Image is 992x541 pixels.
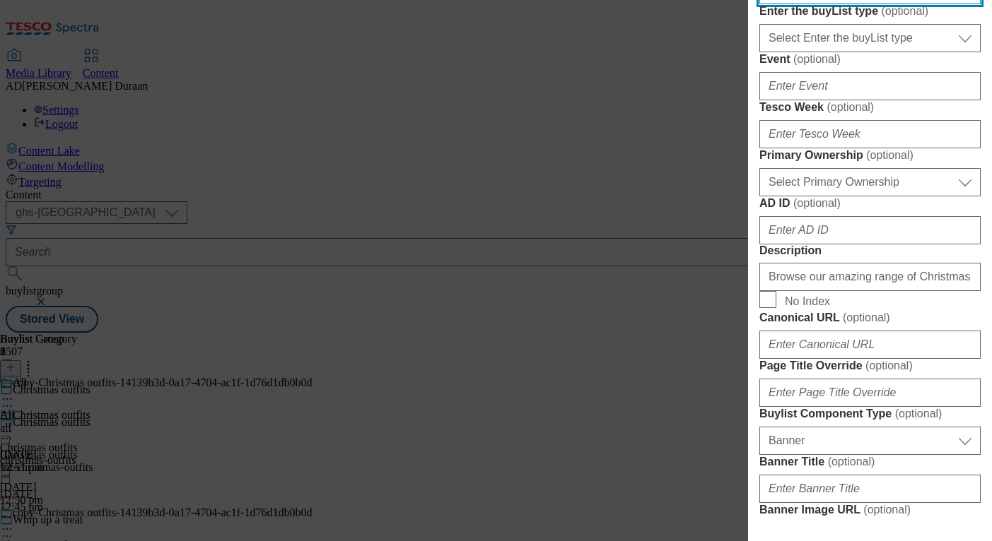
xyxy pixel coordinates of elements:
[759,72,981,100] input: Enter Event
[759,331,981,359] input: Enter Canonical URL
[759,4,981,18] label: Enter the buyList type
[881,5,928,17] span: ( optional )
[759,379,981,407] input: Enter Page Title Override
[827,101,874,113] span: ( optional )
[759,244,981,257] label: Description
[759,311,981,325] label: Canonical URL
[866,149,914,161] span: ( optional )
[785,295,830,308] span: No Index
[759,503,981,517] label: Banner Image URL
[895,408,943,420] span: ( optional )
[793,197,841,209] span: ( optional )
[759,120,981,148] input: Enter Tesco Week
[759,455,981,469] label: Banner Title
[828,456,875,468] span: ( optional )
[759,196,981,210] label: AD ID
[759,216,981,244] input: Enter AD ID
[759,359,981,373] label: Page Title Override
[843,311,890,323] span: ( optional )
[759,100,981,114] label: Tesco Week
[759,263,981,291] input: Enter Description
[865,359,913,371] span: ( optional )
[759,52,981,66] label: Event
[793,53,841,65] span: ( optional )
[759,475,981,503] input: Enter Banner Title
[863,504,911,516] span: ( optional )
[759,407,981,421] label: Buylist Component Type
[759,148,981,162] label: Primary Ownership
